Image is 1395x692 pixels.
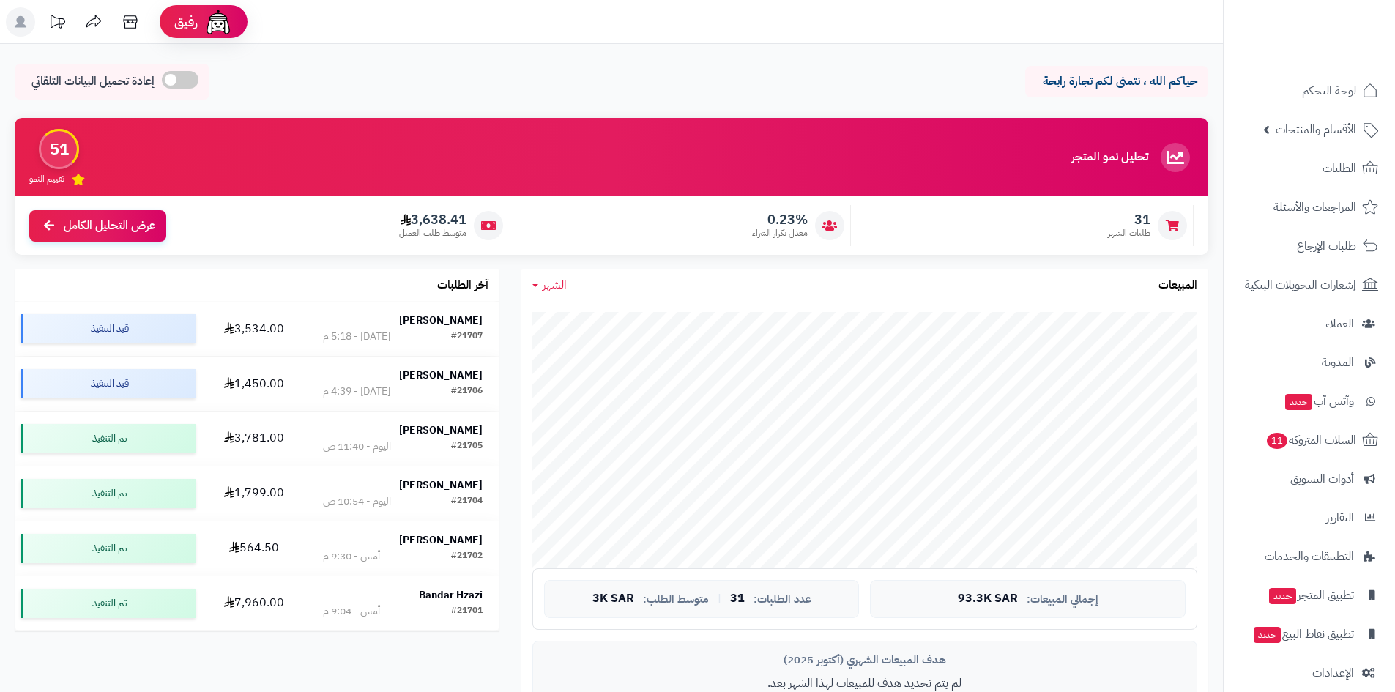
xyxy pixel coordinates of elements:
td: 1,450.00 [201,357,305,411]
span: الطلبات [1323,158,1356,179]
a: أدوات التسويق [1232,461,1386,496]
td: 7,960.00 [201,576,305,630]
span: 3K SAR [592,592,634,606]
span: 93.3K SAR [958,592,1018,606]
span: 31 [1108,212,1150,228]
a: التطبيقات والخدمات [1232,539,1386,574]
span: تطبيق المتجر [1268,585,1354,606]
div: تم التنفيذ [21,589,196,618]
a: طلبات الإرجاع [1232,228,1386,264]
span: | [718,593,721,604]
a: المدونة [1232,345,1386,380]
span: طلبات الشهر [1108,227,1150,239]
a: السلات المتروكة11 [1232,423,1386,458]
span: رفيق [174,13,198,31]
a: التقارير [1232,500,1386,535]
div: تم التنفيذ [21,424,196,453]
td: 564.50 [201,521,305,576]
div: #21701 [451,604,483,619]
span: 11 [1266,432,1288,450]
span: متوسط الطلب: [643,593,709,606]
h3: المبيعات [1158,279,1197,292]
td: 3,534.00 [201,302,305,356]
span: السلات المتروكة [1265,430,1356,450]
span: المراجعات والأسئلة [1273,197,1356,217]
span: الإعدادات [1312,663,1354,683]
a: وآتس آبجديد [1232,384,1386,419]
div: هدف المبيعات الشهري (أكتوبر 2025) [544,652,1186,668]
span: تطبيق نقاط البيع [1252,624,1354,644]
span: العملاء [1325,313,1354,334]
a: الطلبات [1232,151,1386,186]
span: 3,638.41 [399,212,466,228]
td: 1,799.00 [201,466,305,521]
div: اليوم - 11:40 ص [323,439,391,454]
div: #21706 [451,384,483,399]
span: جديد [1285,394,1312,410]
span: عرض التحليل الكامل [64,217,155,234]
div: أمس - 9:04 م [323,604,380,619]
img: logo-2.png [1295,19,1381,50]
div: #21704 [451,494,483,509]
span: إعادة تحميل البيانات التلقائي [31,73,155,90]
span: إجمالي المبيعات: [1027,593,1098,606]
a: الإعدادات [1232,655,1386,691]
span: المدونة [1322,352,1354,373]
img: ai-face.png [204,7,233,37]
strong: [PERSON_NAME] [399,423,483,438]
a: المراجعات والأسئلة [1232,190,1386,225]
div: #21702 [451,549,483,564]
a: لوحة التحكم [1232,73,1386,108]
span: 31 [730,592,745,606]
strong: [PERSON_NAME] [399,477,483,493]
a: عرض التحليل الكامل [29,210,166,242]
div: قيد التنفيذ [21,314,196,343]
strong: [PERSON_NAME] [399,532,483,548]
div: #21707 [451,330,483,344]
div: #21705 [451,439,483,454]
span: عدد الطلبات: [754,593,811,606]
span: التطبيقات والخدمات [1265,546,1354,567]
a: إشعارات التحويلات البنكية [1232,267,1386,302]
span: جديد [1254,627,1281,643]
span: لوحة التحكم [1302,81,1356,101]
span: التقارير [1326,507,1354,528]
div: أمس - 9:30 م [323,549,380,564]
strong: [PERSON_NAME] [399,313,483,328]
a: تطبيق المتجرجديد [1232,578,1386,613]
span: الشهر [543,276,567,294]
h3: تحليل نمو المتجر [1071,151,1148,164]
span: وآتس آب [1284,391,1354,412]
strong: Bandar Hzazi [419,587,483,603]
p: حياكم الله ، نتمنى لكم تجارة رابحة [1036,73,1197,90]
span: تقييم النمو [29,173,64,185]
h3: آخر الطلبات [437,279,488,292]
div: [DATE] - 4:39 م [323,384,390,399]
a: الشهر [532,277,567,294]
div: تم التنفيذ [21,534,196,563]
td: 3,781.00 [201,412,305,466]
span: طلبات الإرجاع [1297,236,1356,256]
div: تم التنفيذ [21,479,196,508]
span: إشعارات التحويلات البنكية [1245,275,1356,295]
span: الأقسام والمنتجات [1276,119,1356,140]
span: 0.23% [752,212,808,228]
span: جديد [1269,588,1296,604]
span: معدل تكرار الشراء [752,227,808,239]
span: متوسط طلب العميل [399,227,466,239]
a: تطبيق نقاط البيعجديد [1232,617,1386,652]
span: أدوات التسويق [1290,469,1354,489]
a: العملاء [1232,306,1386,341]
a: تحديثات المنصة [39,7,75,40]
strong: [PERSON_NAME] [399,368,483,383]
div: [DATE] - 5:18 م [323,330,390,344]
div: اليوم - 10:54 ص [323,494,391,509]
div: قيد التنفيذ [21,369,196,398]
p: لم يتم تحديد هدف للمبيعات لهذا الشهر بعد. [544,675,1186,692]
